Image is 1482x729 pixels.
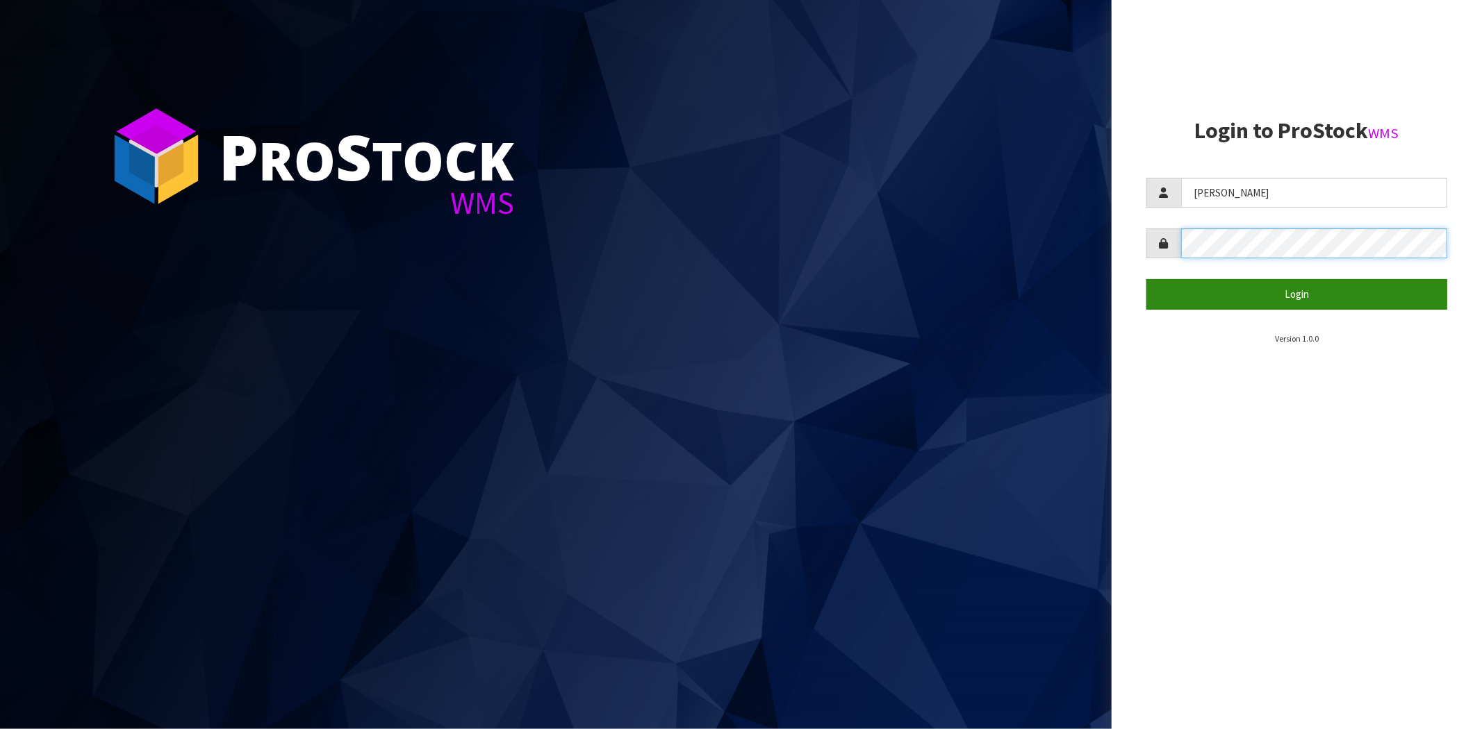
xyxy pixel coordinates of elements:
h2: Login to ProStock [1146,119,1447,143]
small: Version 1.0.0 [1275,333,1319,344]
span: S [336,114,372,199]
span: P [219,114,258,199]
img: ProStock Cube [104,104,208,208]
small: WMS [1368,124,1399,142]
div: ro tock [219,125,514,187]
div: WMS [219,187,514,219]
input: Username [1181,178,1447,208]
button: Login [1146,279,1447,309]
